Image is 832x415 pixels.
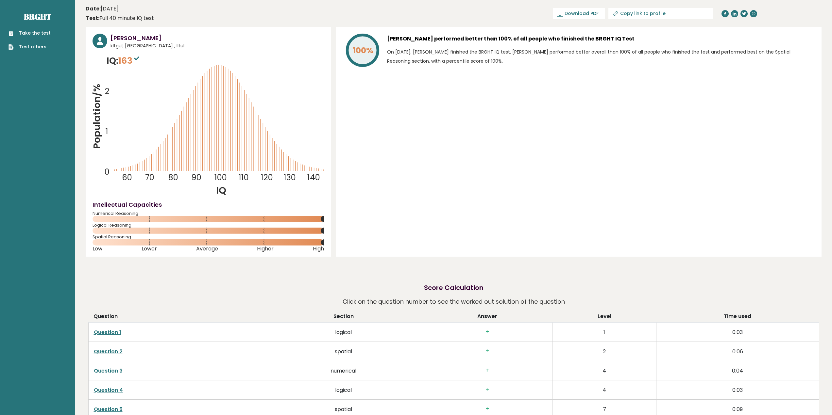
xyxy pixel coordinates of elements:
span: Low [93,247,102,250]
tspan: 1 [106,126,108,137]
a: Question 1 [94,328,121,336]
h3: [PERSON_NAME] performed better than 100% of all people who finished the BRGHT IQ Test [387,34,815,44]
h3: + [427,328,547,335]
tspan: 120 [261,172,273,183]
span: Numerical Reasoning [93,212,324,215]
tspan: 60 [122,172,132,183]
span: Higher [257,247,274,250]
td: numerical [265,361,422,380]
td: 4 [552,380,656,399]
span: Spatial Reasoning [93,236,324,238]
b: Test: [86,14,99,22]
a: Brght [24,11,51,22]
tspan: 110 [239,172,249,183]
td: 0:03 [656,380,819,399]
th: Section [265,312,422,323]
th: Time used [656,312,819,323]
a: Question 2 [94,348,123,355]
span: Lower [142,247,157,250]
td: logical [265,380,422,399]
h2: Score Calculation [424,283,484,293]
td: 0:06 [656,342,819,361]
div: Full 40 minute IQ test [86,14,154,22]
a: Question 5 [94,406,123,413]
td: 1 [552,322,656,342]
h3: + [427,348,547,355]
tspan: 90 [191,172,201,183]
p: Click on the question number to see the worked out solution of the question [343,296,565,308]
h3: + [427,406,547,412]
td: spatial [265,342,422,361]
a: Take the test [8,30,51,37]
span: kltgul, [GEOGRAPHIC_DATA] , lltul [110,42,324,49]
span: 163 [118,55,141,67]
a: Test others [8,43,51,50]
h4: Intellectual Capacities [93,200,324,209]
tspan: Population/% [90,84,103,149]
tspan: 140 [307,172,320,183]
h3: + [427,367,547,374]
tspan: 0 [105,167,110,177]
td: 2 [552,342,656,361]
tspan: 100% [353,45,373,56]
b: Date: [86,5,101,12]
tspan: 2 [105,86,110,97]
a: Question 3 [94,367,123,375]
td: logical [265,322,422,342]
span: High [313,247,324,250]
th: Answer [422,312,552,323]
tspan: 100 [214,172,227,183]
td: 0:03 [656,322,819,342]
span: Logical Reasoning [93,224,324,227]
p: On [DATE], [PERSON_NAME] finished the BRGHT IQ test. [PERSON_NAME] performed better overall than ... [387,47,815,66]
h3: + [427,386,547,393]
tspan: 130 [284,172,296,183]
th: Level [552,312,656,323]
a: Question 4 [94,386,123,394]
p: IQ: [107,54,141,67]
h3: [PERSON_NAME] [110,34,324,42]
a: Download PDF [553,8,605,19]
tspan: IQ [216,184,227,197]
span: Download PDF [565,10,599,17]
td: 0:04 [656,361,819,380]
time: [DATE] [86,5,119,13]
span: Average [196,247,218,250]
tspan: 80 [168,172,178,183]
th: Question [88,312,265,323]
tspan: 70 [145,172,154,183]
td: 4 [552,361,656,380]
